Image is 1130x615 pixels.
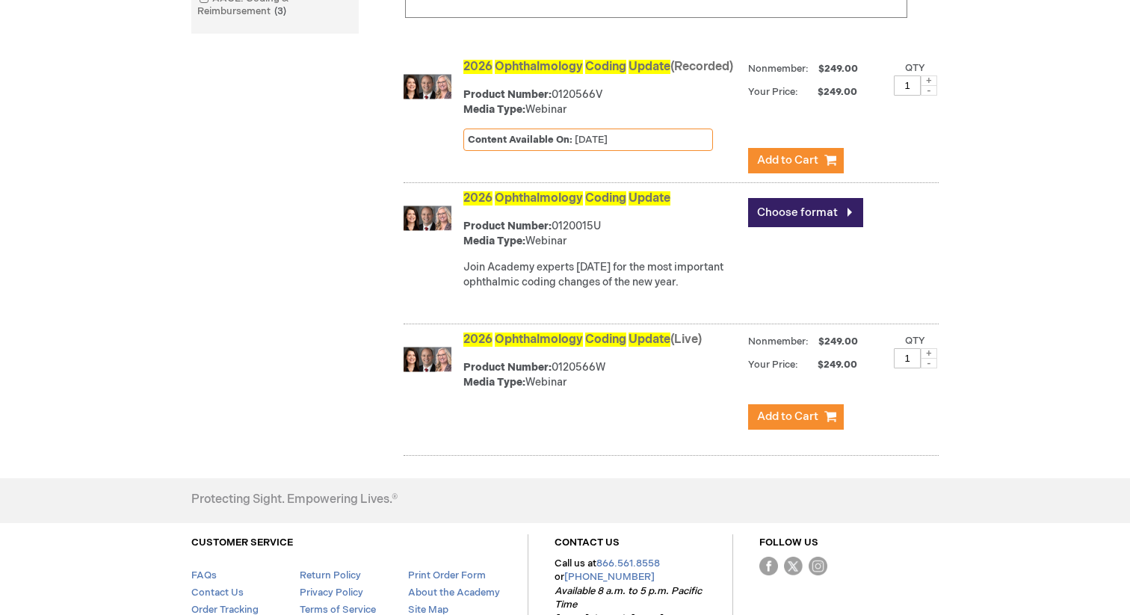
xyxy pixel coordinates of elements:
strong: Media Type: [463,235,525,247]
label: Qty [905,335,925,347]
a: 2026 Ophthalmology Coding Update(Recorded) [463,60,733,74]
span: [DATE] [575,134,608,146]
a: FAQs [191,569,217,581]
span: Ophthalmology [495,60,583,74]
strong: Your Price: [748,86,798,98]
a: 2026 Ophthalmology Coding Update [463,191,670,205]
span: Ophthalmology [495,191,583,205]
span: Add to Cart [757,410,818,424]
img: 2026 Ophthalmology Coding Update [404,194,451,242]
div: 0120566V Webinar [463,87,741,117]
span: $249.00 [800,359,859,371]
a: CONTACT US [555,537,620,548]
strong: Your Price: [748,359,798,371]
strong: Media Type: [463,103,525,116]
a: FOLLOW US [759,537,818,548]
input: Qty [894,75,921,96]
strong: Product Number: [463,220,552,232]
img: 2026 Ophthalmology Coding Update (Live) [404,336,451,383]
strong: Nonmember: [748,60,809,78]
span: Coding [585,191,626,205]
span: $249.00 [800,86,859,98]
input: Qty [894,348,921,368]
img: Facebook [759,557,778,575]
a: [PHONE_NUMBER] [564,571,655,583]
strong: Media Type: [463,376,525,389]
span: Coding [585,60,626,74]
span: Add to Cart [757,153,818,167]
span: Update [629,191,670,205]
label: Qty [905,62,925,74]
span: Update [629,60,670,74]
h4: Protecting Sight. Empowering Lives.® [191,493,398,507]
strong: Product Number: [463,361,552,374]
button: Add to Cart [748,404,844,430]
span: 2026 [463,191,493,205]
a: Return Policy [300,569,361,581]
a: Contact Us [191,587,244,599]
div: 0120566W Webinar [463,360,741,390]
span: $249.00 [816,336,860,347]
img: instagram [809,557,827,575]
a: 2026 Ophthalmology Coding Update(Live) [463,333,702,347]
a: Choose format [748,198,863,227]
a: CUSTOMER SERVICE [191,537,293,548]
a: 866.561.8558 [596,557,660,569]
span: Coding [585,333,626,347]
img: 2026 Ophthalmology Coding Update (Recorded) [404,63,451,111]
span: $249.00 [816,63,860,75]
strong: Content Available On: [468,134,572,146]
button: Add to Cart [748,148,844,173]
span: Update [629,333,670,347]
div: 0120015U Webinar [463,219,741,249]
a: Privacy Policy [300,587,363,599]
img: Twitter [784,557,803,575]
span: 3 [271,5,290,17]
strong: Product Number: [463,88,552,101]
span: 2026 [463,60,493,74]
a: About the Academy [408,587,500,599]
span: 2026 [463,333,493,347]
strong: Nonmember: [748,333,809,351]
a: Print Order Form [408,569,486,581]
div: Join Academy experts [DATE] for the most important ophthalmic coding changes of the new year. [463,260,741,290]
span: Ophthalmology [495,333,583,347]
